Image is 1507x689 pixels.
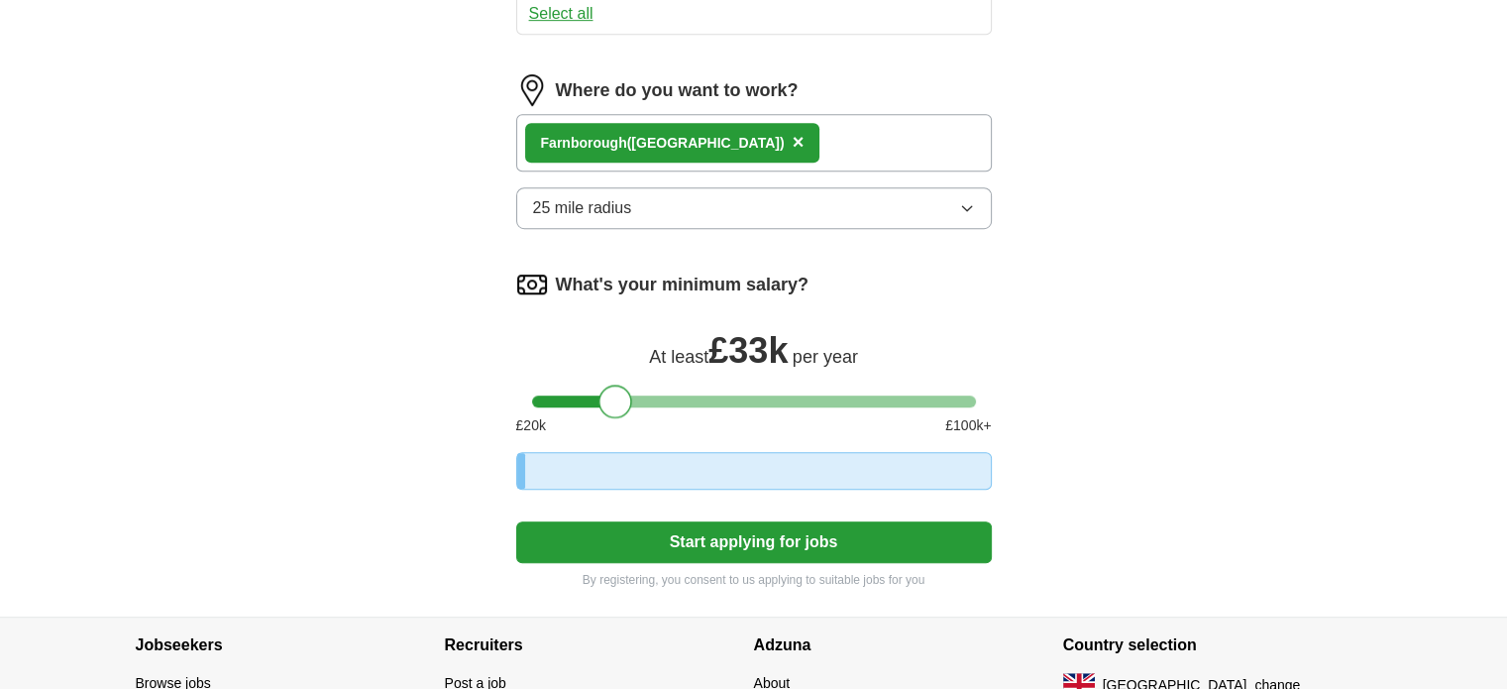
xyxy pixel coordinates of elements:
[649,347,708,367] span: At least
[541,135,588,151] strong: Farnbo
[516,571,992,589] p: By registering, you consent to us applying to suitable jobs for you
[516,415,546,436] span: £ 20 k
[945,415,991,436] span: £ 100 k+
[627,135,785,151] span: ([GEOGRAPHIC_DATA])
[541,133,785,154] div: rough
[516,269,548,300] img: salary.png
[1063,618,1372,673] h4: Country selection
[533,196,632,220] span: 25 mile radius
[793,128,805,158] button: ×
[516,187,992,229] button: 25 mile radius
[556,272,808,298] label: What's your minimum salary?
[793,131,805,153] span: ×
[529,2,593,26] button: Select all
[516,521,992,563] button: Start applying for jobs
[793,347,858,367] span: per year
[556,77,799,104] label: Where do you want to work?
[708,330,788,371] span: £ 33k
[516,74,548,106] img: location.png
